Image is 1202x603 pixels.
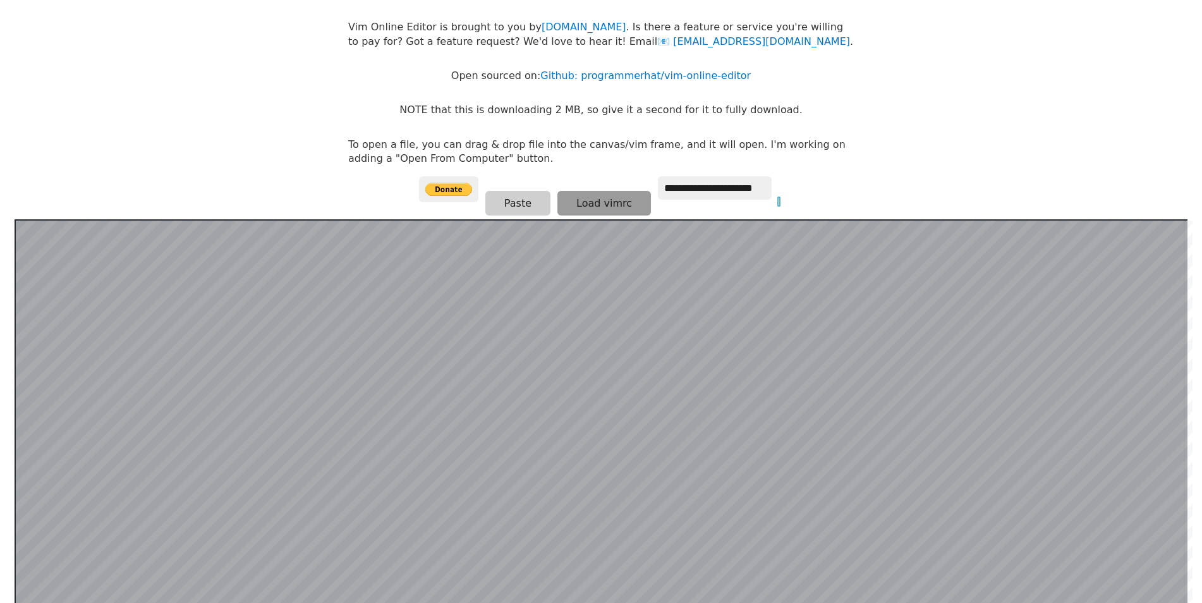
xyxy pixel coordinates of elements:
[657,35,850,47] a: [EMAIL_ADDRESS][DOMAIN_NAME]
[557,191,651,216] button: Load vimrc
[540,70,751,82] a: Github: programmerhat/vim-online-editor
[399,103,802,117] p: NOTE that this is downloading 2 MB, so give it a second for it to fully download.
[348,138,854,166] p: To open a file, you can drag & drop file into the canvas/vim frame, and it will open. I'm working...
[485,191,550,216] button: Paste
[542,21,626,33] a: [DOMAIN_NAME]
[348,20,854,49] p: Vim Online Editor is brought to you by . Is there a feature or service you're willing to pay for?...
[451,69,751,83] p: Open sourced on:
